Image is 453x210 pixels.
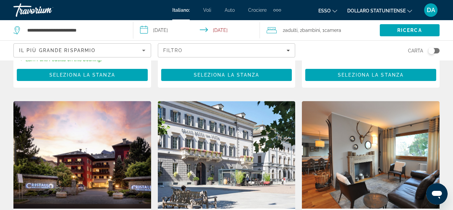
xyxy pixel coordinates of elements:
span: Seleziona la stanza [338,72,404,78]
a: Auto [225,7,235,13]
mat-select: Sort by [19,46,145,54]
img: Hotel Cristallo [13,101,151,209]
img: Grand Hotel Della Posta [158,101,296,209]
span: 2 [283,26,298,35]
span: Camera [324,28,341,33]
button: Seleziona la stanza [17,69,148,81]
span: Adulti [285,28,298,33]
span: Bambini [302,28,320,33]
iframe: Pulsante per aprire la finestra di messaggistica [426,183,448,205]
button: Filters [158,43,296,57]
span: Ricerca [397,28,422,33]
a: Italiano: [172,7,190,13]
a: Crociere [248,7,267,13]
a: Voli [203,7,211,13]
span: Seleziona la stanza [194,72,260,78]
font: Esso [318,8,331,13]
font: Dollaro statunitense [347,8,406,13]
input: Search hotel destination [27,25,123,35]
button: Travelers: 2 adults, 2 children [260,20,380,40]
button: Cambia lingua [318,6,337,15]
button: Search [380,24,440,36]
button: Select check in and out date [133,20,260,40]
button: Toggle map [423,48,440,54]
a: Seleziona la stanza [305,71,436,78]
a: Travorio [13,1,81,19]
span: Carta [408,46,423,55]
button: Menu utente [422,3,440,17]
a: Seleziona la stanza [17,71,148,78]
button: Seleziona la stanza [305,69,436,81]
button: Cambia valuta [347,6,412,15]
span: Il più grande risparmio [19,48,95,53]
a: Seleziona la stanza [161,71,292,78]
button: Elementi di navigazione aggiuntivi [273,5,281,15]
span: Seleziona la stanza [49,72,115,78]
button: Seleziona la stanza [161,69,292,81]
img: Baita Fanti Ski & Bike [302,101,440,209]
span: Filtro [163,48,183,53]
span: , 2 [298,26,320,35]
font: DA [427,6,435,13]
span: , 1 [320,26,341,35]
